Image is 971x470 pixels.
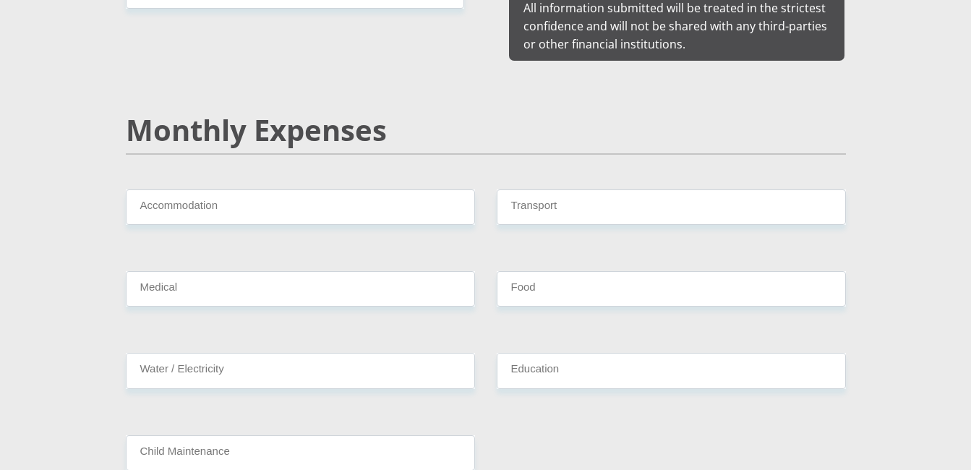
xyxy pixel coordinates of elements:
[497,353,846,388] input: Expenses - Education
[126,353,475,388] input: Expenses - Water/Electricity
[126,271,475,307] input: Expenses - Medical
[126,189,475,225] input: Expenses - Accommodation
[126,113,846,148] h2: Monthly Expenses
[497,189,846,225] input: Expenses - Transport
[497,271,846,307] input: Expenses - Food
